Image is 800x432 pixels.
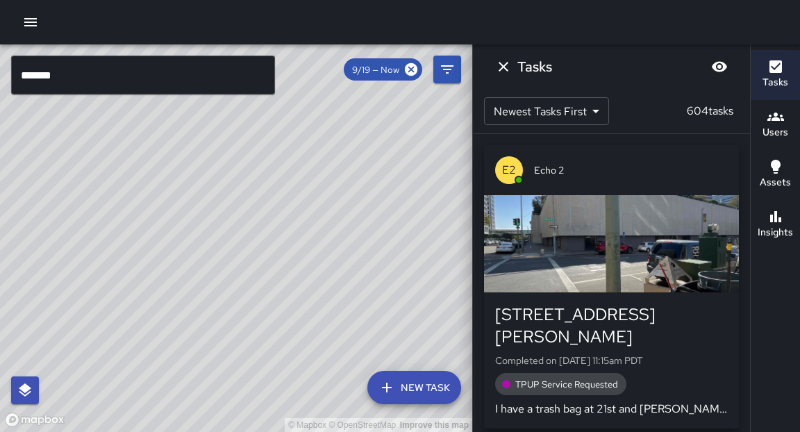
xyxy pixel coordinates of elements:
p: 604 tasks [681,103,739,119]
div: 9/19 — Now [344,58,422,81]
h6: Tasks [762,75,788,90]
button: New Task [367,371,461,404]
button: Dismiss [490,53,517,81]
div: [STREET_ADDRESS][PERSON_NAME] [495,304,728,348]
span: TPUP Service Requested [507,379,626,390]
button: Filters [433,56,461,83]
h6: Tasks [517,56,552,78]
button: Assets [751,150,800,200]
button: Blur [706,53,733,81]
button: E2Echo 2[STREET_ADDRESS][PERSON_NAME]Completed on [DATE] 11:15am PDTTPUP Service RequestedI have ... [484,145,739,429]
div: Newest Tasks First [484,97,609,125]
p: I have a trash bag at 21st and [PERSON_NAME] [495,401,728,417]
button: Tasks [751,50,800,100]
button: Insights [751,200,800,250]
h6: Insights [758,225,793,240]
span: 9/19 — Now [344,64,408,76]
span: Echo 2 [534,163,728,177]
p: Completed on [DATE] 11:15am PDT [495,354,728,367]
h6: Users [762,125,788,140]
button: Users [751,100,800,150]
h6: Assets [760,175,791,190]
p: E2 [502,162,516,178]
